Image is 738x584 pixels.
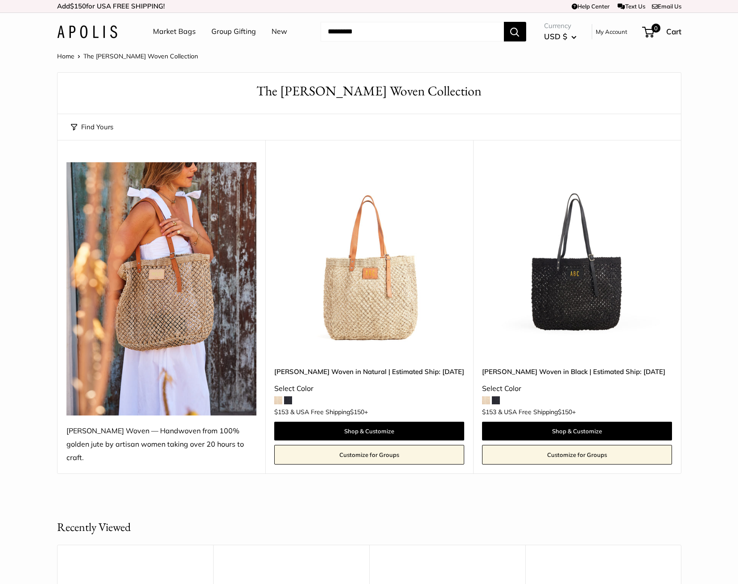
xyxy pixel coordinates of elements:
span: & USA Free Shipping + [498,409,576,415]
a: Group Gifting [211,25,256,38]
a: Help Center [572,3,610,10]
a: Customize for Groups [274,445,464,465]
h1: The [PERSON_NAME] Woven Collection [71,82,668,101]
span: The [PERSON_NAME] Woven Collection [83,52,198,60]
span: USD $ [544,32,567,41]
span: 0 [651,24,660,33]
a: Shop & Customize [482,422,672,440]
span: Cart [666,27,681,36]
a: Email Us [652,3,681,10]
input: Search... [321,22,504,41]
button: Find Yours [71,121,113,133]
a: Text Us [618,3,645,10]
img: Apolis [57,25,117,38]
a: [PERSON_NAME] Woven in Black | Estimated Ship: [DATE] [482,366,672,377]
a: Customize for Groups [482,445,672,465]
a: New [272,25,287,38]
button: Search [504,22,526,41]
a: My Account [596,26,627,37]
img: Mercado Woven in Black | Estimated Ship: Oct. 19th [482,162,672,352]
a: Mercado Woven in Black | Estimated Ship: Oct. 19thMercado Woven in Black | Estimated Ship: Oct. 19th [482,162,672,352]
div: Select Color [482,382,672,395]
a: Home [57,52,74,60]
span: & USA Free Shipping + [290,409,368,415]
span: $153 [274,408,289,416]
span: $150 [70,2,86,10]
nav: Breadcrumb [57,50,198,62]
h2: Recently Viewed [57,518,131,536]
img: Mercado Woven in Natural | Estimated Ship: Oct. 19th [274,162,464,352]
div: Select Color [274,382,464,395]
div: [PERSON_NAME] Woven — Handwoven from 100% golden jute by artisan women taking over 20 hours to cr... [66,424,256,465]
img: Mercado Woven — Handwoven from 100% golden jute by artisan women taking over 20 hours to craft. [66,162,256,415]
a: Shop & Customize [274,422,464,440]
span: $150 [350,408,364,416]
a: 0 Cart [643,25,681,39]
a: Market Bags [153,25,196,38]
a: Mercado Woven in Natural | Estimated Ship: Oct. 19thMercado Woven in Natural | Estimated Ship: Oc... [274,162,464,352]
span: Currency [544,20,577,32]
span: $153 [482,408,496,416]
a: [PERSON_NAME] Woven in Natural | Estimated Ship: [DATE] [274,366,464,377]
button: USD $ [544,29,577,44]
span: $150 [558,408,572,416]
